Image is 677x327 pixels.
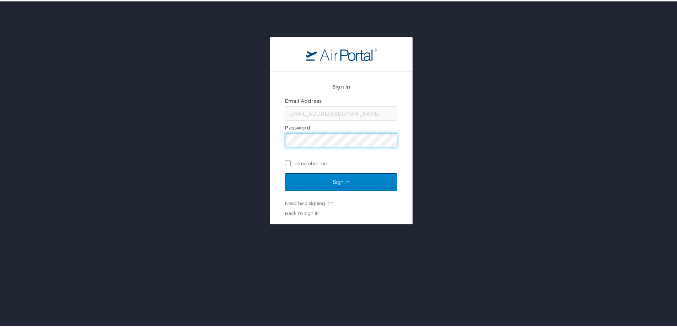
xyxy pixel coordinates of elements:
input: Sign In [285,172,397,190]
a: Back to sign in [285,209,319,215]
label: Password [285,123,310,129]
h2: Sign In [285,81,397,89]
label: Remember me [285,157,397,167]
label: Email Address [285,96,322,102]
img: logo [306,47,377,59]
a: Need help signing in? [285,199,333,205]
